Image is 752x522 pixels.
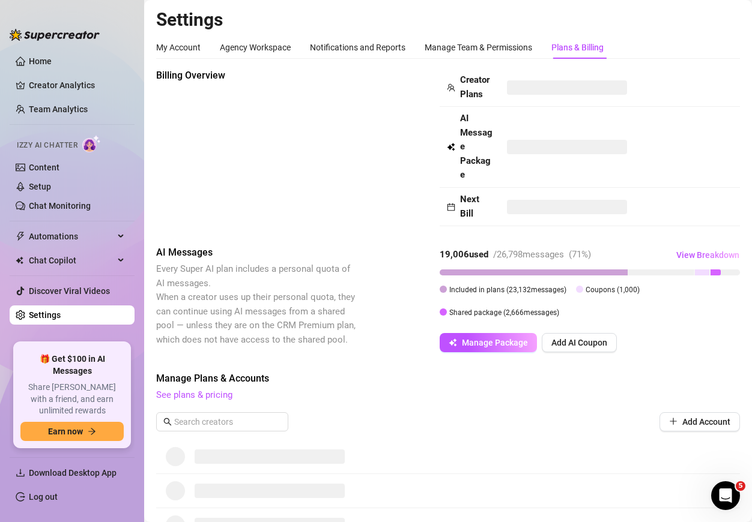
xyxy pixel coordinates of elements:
[711,481,740,510] iframe: Intercom live chat
[174,415,271,428] input: Search creators
[20,382,124,417] span: Share [PERSON_NAME] with a friend, and earn unlimited rewards
[449,308,559,317] span: Shared package ( 2,666 messages)
[660,412,740,431] button: Add Account
[449,286,566,294] span: Included in plans ( 23,132 messages)
[569,249,591,260] span: ( 71 %)
[676,245,740,265] button: View Breakdown
[82,135,101,152] img: AI Chatter
[440,249,488,260] strong: 19,006 used
[10,29,100,41] img: logo-BBDzfeDw.svg
[460,74,490,100] strong: Creator Plans
[542,333,617,352] button: Add AI Coupon
[676,250,739,260] span: View Breakdown
[447,203,455,211] span: calendar
[156,8,740,31] h2: Settings
[156,263,356,345] span: Every Super AI plan includes a personal quota of AI messages. When a creator uses up their person...
[460,194,479,219] strong: Next Bill
[447,83,455,92] span: team
[17,140,77,151] span: Izzy AI Chatter
[16,256,23,265] img: Chat Copilot
[156,245,358,260] span: AI Messages
[29,310,61,320] a: Settings
[156,389,232,400] a: See plans & pricing
[16,232,25,241] span: thunderbolt
[20,353,124,377] span: 🎁 Get $100 in AI Messages
[736,481,745,491] span: 5
[29,227,114,246] span: Automations
[220,41,291,54] div: Agency Workspace
[462,338,528,347] span: Manage Package
[48,427,83,436] span: Earn now
[88,427,96,436] span: arrow-right
[586,286,640,294] span: Coupons ( 1,000 )
[460,113,493,180] strong: AI Message Package
[29,201,91,211] a: Chat Monitoring
[16,468,25,478] span: download
[156,41,201,54] div: My Account
[669,417,678,425] span: plus
[29,182,51,191] a: Setup
[156,68,358,83] span: Billing Overview
[29,163,59,172] a: Content
[493,249,564,260] span: / 26,798 messages
[29,76,125,95] a: Creator Analytics
[551,338,607,347] span: Add AI Coupon
[29,104,88,114] a: Team Analytics
[20,422,124,441] button: Earn nowarrow-right
[29,286,110,296] a: Discover Viral Videos
[551,41,604,54] div: Plans & Billing
[29,468,117,478] span: Download Desktop App
[29,492,58,502] a: Log out
[440,333,537,352] button: Manage Package
[682,417,730,427] span: Add Account
[310,41,405,54] div: Notifications and Reports
[425,41,532,54] div: Manage Team & Permissions
[156,371,740,386] span: Manage Plans & Accounts
[29,56,52,66] a: Home
[163,418,172,426] span: search
[29,251,114,270] span: Chat Copilot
